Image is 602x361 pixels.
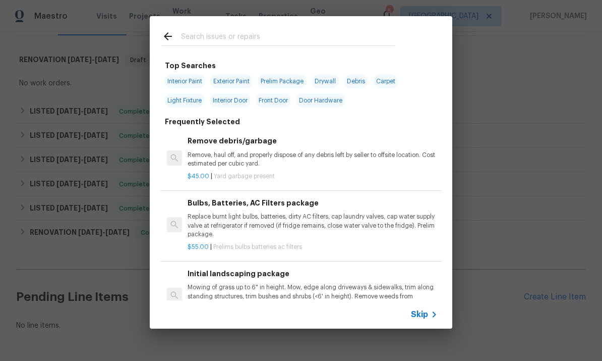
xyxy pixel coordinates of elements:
p: Remove, haul off, and properly dispose of any debris left by seller to offsite location. Cost est... [188,151,438,168]
span: Front Door [256,93,291,108]
span: $55.00 [188,244,209,250]
span: Interior Paint [164,74,205,88]
span: Interior Door [210,93,251,108]
span: Light Fixture [164,93,205,108]
span: Door Hardware [296,93,345,108]
p: | [188,243,438,251]
p: Mowing of grass up to 6" in height. Mow, edge along driveways & sidewalks, trim along standing st... [188,283,438,309]
span: Prelims bulbs batteries ac filters [213,244,302,250]
span: Carpet [373,74,398,88]
span: Prelim Package [258,74,307,88]
span: $45.00 [188,173,209,179]
h6: Frequently Selected [165,116,240,127]
span: Yard garbage present [214,173,275,179]
input: Search issues or repairs [181,30,395,45]
h6: Bulbs, Batteries, AC Filters package [188,197,438,209]
p: | [188,172,438,181]
h6: Initial landscaping package [188,268,438,279]
span: Drywall [312,74,339,88]
p: Replace burnt light bulbs, batteries, dirty AC filters, cap laundry valves, cap water supply valv... [188,213,438,238]
span: Skip [411,310,428,320]
h6: Remove debris/garbage [188,135,438,146]
h6: Top Searches [165,60,216,71]
span: Debris [344,74,368,88]
span: Exterior Paint [210,74,253,88]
